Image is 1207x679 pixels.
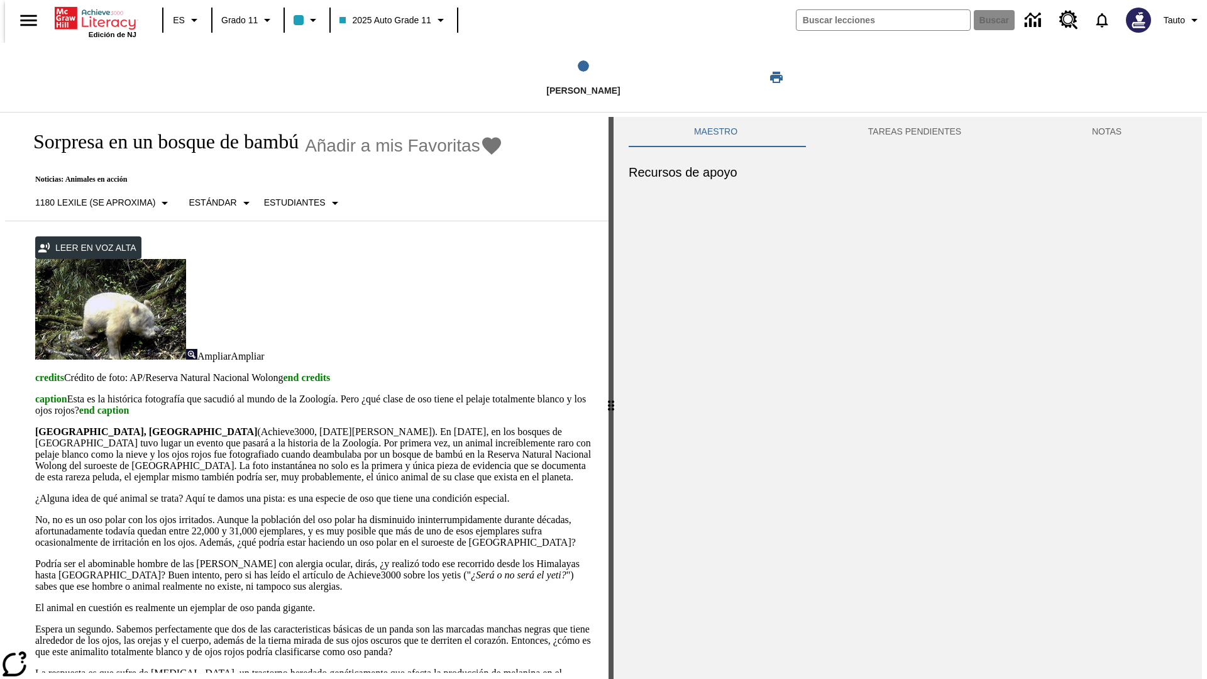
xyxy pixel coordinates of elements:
span: Ampliar [197,351,231,362]
span: end credits [283,372,330,383]
input: Buscar campo [796,10,970,30]
button: Escoja un nuevo avatar [1118,4,1159,36]
button: El color de la clase es azul claro. Cambiar el color de la clase. [289,9,326,31]
span: end caption [79,405,130,416]
p: Estudiantes [264,196,326,209]
p: Espera un segundo. Sabemos perfectamente que dos de las caracteristicas básicas de un panda son l... [35,624,593,658]
button: Maestro [629,117,803,147]
em: ¿Será o no será el yeti? [471,570,566,580]
button: Seleccionar estudiante [259,192,348,214]
button: Grado: Grado 11, Elige un grado [216,9,280,31]
div: Portada [55,4,136,38]
p: Esta es la histórica fotografía que sacudió al mundo de la Zoología. Pero ¿qué clase de oso tiene... [35,394,593,416]
span: Edición de NJ [89,31,136,38]
h1: Sorpresa en un bosque de bambú [20,130,299,153]
strong: [GEOGRAPHIC_DATA], [GEOGRAPHIC_DATA] [35,426,257,437]
img: Avatar [1126,8,1151,33]
span: ES [173,14,185,27]
p: Crédito de foto: AP/Reserva Natural Nacional Wolong [35,372,593,384]
button: Tipo de apoyo, Estándar [184,192,258,214]
div: reading [5,117,609,673]
button: Clase: 2025 Auto Grade 11, Selecciona una clase [334,9,453,31]
span: 2025 Auto Grade 11 [339,14,431,27]
img: los pandas albinos en China a veces son confundidos con osos polares [35,259,186,360]
img: Ampliar [186,349,197,360]
button: Lee step 1 of 1 [421,43,746,112]
span: Tauto [1164,14,1185,27]
a: Notificaciones [1086,4,1118,36]
p: ¿Alguna idea de qué animal se trata? Aquí te damos una pista: es una especie de oso que tiene una... [35,493,593,504]
span: Ampliar [231,351,264,362]
button: Añadir a mis Favoritas - Sorpresa en un bosque de bambú [305,135,503,157]
span: Grado 11 [221,14,258,27]
p: 1180 Lexile (Se aproxima) [35,196,155,209]
button: Abrir el menú lateral [10,2,47,39]
button: Leer en voz alta [35,236,141,260]
p: Podría ser el abominable hombre de las [PERSON_NAME] con alergia ocular, dirás, ¿y realizó todo e... [35,558,593,592]
button: TAREAS PENDIENTES [803,117,1027,147]
p: Estándar [189,196,236,209]
a: Centro de información [1017,3,1052,38]
span: Añadir a mis Favoritas [305,136,480,156]
span: credits [35,372,64,383]
div: Instructional Panel Tabs [629,117,1187,147]
h6: Recursos de apoyo [629,162,1187,182]
p: (Achieve3000, [DATE][PERSON_NAME]). En [DATE], en los bosques de [GEOGRAPHIC_DATA] tuvo lugar un ... [35,426,593,483]
button: Perfil/Configuración [1159,9,1207,31]
p: El animal en cuestión es realmente un ejemplar de oso panda gigante. [35,602,593,614]
button: Lenguaje: ES, Selecciona un idioma [167,9,207,31]
button: Seleccione Lexile, 1180 Lexile (Se aproxima) [30,192,177,214]
span: [PERSON_NAME] [546,86,620,96]
div: Pulsa la tecla de intro o la barra espaciadora y luego presiona las flechas de derecha e izquierd... [609,117,614,679]
button: NOTAS [1027,117,1187,147]
span: caption [35,394,67,404]
a: Centro de recursos, Se abrirá en una pestaña nueva. [1052,3,1086,37]
div: activity [614,117,1202,679]
button: Imprimir [756,66,796,89]
p: Noticias: Animales en acción [20,175,503,184]
p: No, no es un oso polar con los ojos irritados. Aunque la población del oso polar ha disminuido in... [35,514,593,548]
